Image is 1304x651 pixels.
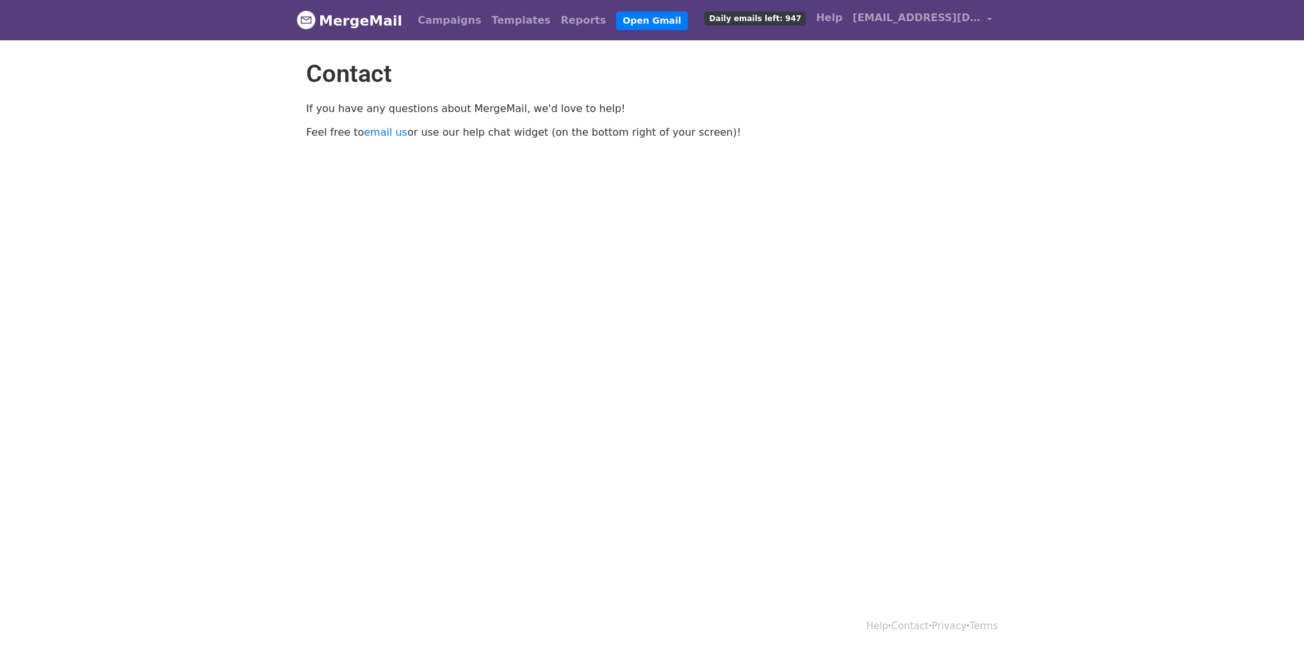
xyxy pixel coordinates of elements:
[297,7,402,34] a: MergeMail
[556,8,612,33] a: Reports
[297,10,316,29] img: MergeMail logo
[867,620,888,632] a: Help
[892,620,929,632] a: Contact
[852,10,981,26] span: [EMAIL_ADDRESS][DOMAIN_NAME]
[970,620,998,632] a: Terms
[811,5,847,31] a: Help
[699,5,811,31] a: Daily emails left: 947
[616,12,687,30] a: Open Gmail
[705,12,806,26] span: Daily emails left: 947
[306,102,998,115] p: If you have any questions about MergeMail, we'd love to help!
[364,126,407,138] a: email us
[486,8,555,33] a: Templates
[412,8,486,33] a: Campaigns
[847,5,997,35] a: [EMAIL_ADDRESS][DOMAIN_NAME]
[932,620,966,632] a: Privacy
[306,60,998,89] h1: Contact
[306,125,998,139] p: Feel free to or use our help chat widget (on the bottom right of your screen)!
